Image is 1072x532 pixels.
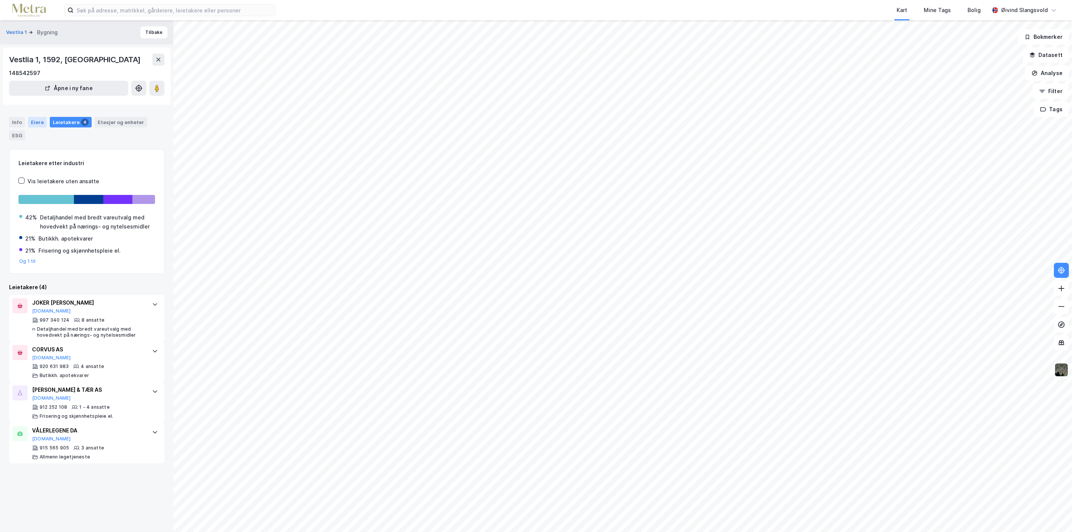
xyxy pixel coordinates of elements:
div: Butikkh. apotekvarer [38,234,93,243]
button: [DOMAIN_NAME] [32,436,71,442]
div: Eiere [28,117,47,127]
button: Analyse [1025,66,1069,81]
button: [DOMAIN_NAME] [32,308,71,314]
div: 912 252 108 [40,404,67,410]
img: 9k= [1054,363,1069,377]
div: 148542597 [9,69,40,78]
div: 4 ansatte [81,363,104,369]
div: Mine Tags [924,6,951,15]
div: Kontrollprogram for chat [1034,496,1072,532]
img: metra-logo.256734c3b2bbffee19d4.png [12,4,46,17]
div: Butikkh. apotekvarer [40,373,89,379]
input: Søk på adresse, matrikkel, gårdeiere, leietakere eller personer [74,5,275,16]
div: Frisering og skjønnhetspleie el. [40,413,113,419]
button: Filter [1033,84,1069,99]
div: Leietakere (4) [9,283,164,292]
div: Bolig [968,6,981,15]
button: Datasett [1023,48,1069,63]
div: Allmenn legetjeneste [40,454,90,460]
button: Bokmerker [1018,29,1069,44]
button: [DOMAIN_NAME] [32,355,71,361]
div: [PERSON_NAME] & TÆR AS [32,385,144,394]
div: 915 565 905 [40,445,69,451]
div: Etasjer og enheter [98,119,144,126]
div: Detaljhandel med bredt vareutvalg med hovedvekt på nærings- og nytelsesmidler [40,213,154,231]
div: CORVUS AS [32,345,144,354]
div: Øivind Slangsvold [1001,6,1048,15]
div: 21% [25,246,35,255]
div: Info [9,117,25,127]
div: 1 - 4 ansatte [79,404,110,410]
button: [DOMAIN_NAME] [32,395,71,401]
div: ESG [9,130,25,140]
div: 4 [81,118,89,126]
div: Detaljhandel med bredt vareutvalg med hovedvekt på nærings- og nytelsesmidler [37,326,144,338]
div: JOKER [PERSON_NAME] [32,298,144,307]
div: 3 ansatte [81,445,104,451]
div: Leietakere etter industri [18,159,155,168]
div: VÅLERLEGENE DA [32,426,144,435]
div: 920 631 983 [40,363,69,369]
div: 21% [25,234,35,243]
div: 8 ansatte [81,317,104,323]
div: Vestlia 1, 1592, [GEOGRAPHIC_DATA] [9,54,142,66]
button: Tilbake [140,26,167,38]
div: 42% [25,213,37,222]
button: Og 1 til [19,258,36,264]
div: Kart [897,6,907,15]
div: 997 340 124 [40,317,69,323]
button: Åpne i ny fane [9,81,128,96]
button: Vestlia 1 [6,29,28,36]
div: Leietakere [50,117,92,127]
div: Frisering og skjønnhetspleie el. [38,246,121,255]
div: Bygning [37,28,58,37]
button: Tags [1034,102,1069,117]
div: Vis leietakere uten ansatte [28,177,99,186]
iframe: Chat Widget [1034,496,1072,532]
